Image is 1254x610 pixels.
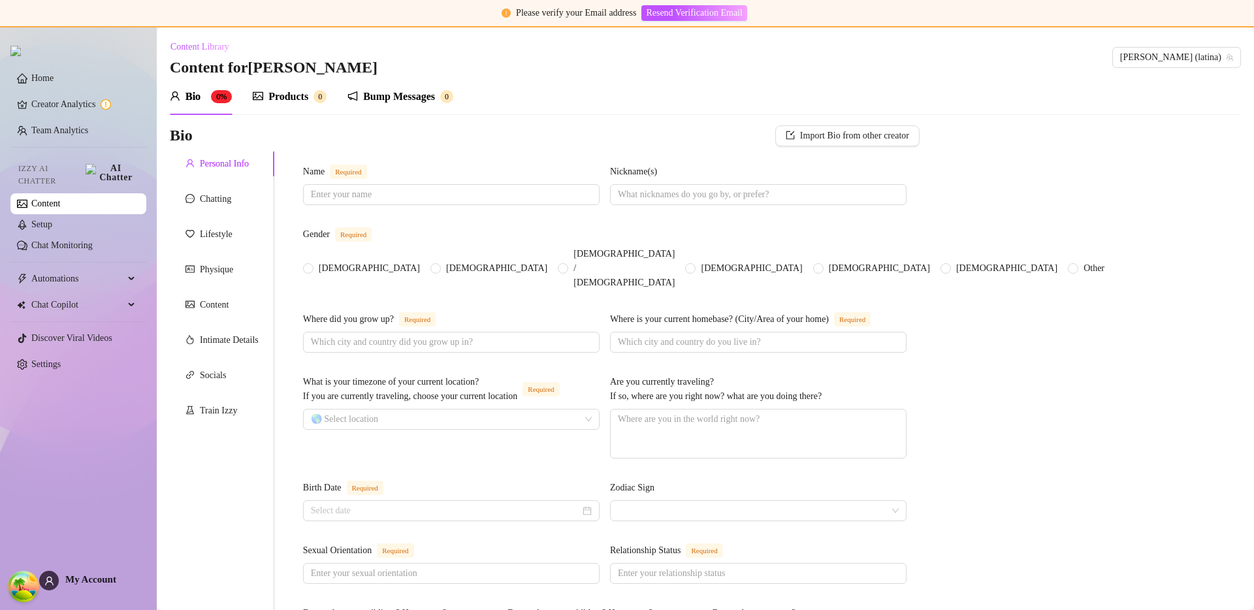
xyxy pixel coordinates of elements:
span: My Account [65,574,116,585]
span: import [786,131,795,140]
div: Lifestyle [200,227,233,242]
span: picture [185,300,195,309]
span: Chat Copilot [31,295,124,315]
span: Required [335,227,372,242]
div: Personal Info [200,157,249,171]
span: [DEMOGRAPHIC_DATA] [441,261,553,276]
div: Products [268,89,308,104]
span: experiment [185,406,195,415]
div: Relationship Status [610,543,681,558]
span: [DEMOGRAPHIC_DATA] [313,261,425,276]
input: Relationship Status [618,566,896,581]
input: Nickname(s) [618,187,896,202]
span: picture [253,91,263,101]
span: Other [1078,261,1110,276]
span: Are you currently traveling? If so, where are you right now? what are you doing there? [610,377,822,401]
img: AI Chatter [86,164,136,182]
a: Discover Viral Videos [31,333,112,343]
span: Izzy AI Chatter [18,163,80,187]
a: Settings [31,359,61,369]
label: Sexual Orientation [303,543,428,558]
label: Name [303,165,381,179]
span: Carmen (latina) [1120,48,1233,67]
img: Chat Copilot [17,300,25,310]
span: Required [330,165,366,179]
div: Sexual Orientation [303,543,372,558]
a: Setup [31,219,52,229]
span: Automations [31,268,124,289]
button: Import Bio from other creator [775,125,920,146]
label: Gender [303,227,386,242]
span: idcard [185,265,195,274]
div: Gender [303,227,330,242]
div: Bio [185,89,201,104]
a: Content [31,199,60,208]
div: Chatting [200,192,231,206]
input: Name [311,187,589,202]
span: [DEMOGRAPHIC_DATA] / [DEMOGRAPHIC_DATA] [568,247,680,290]
sup: 0% [211,90,232,103]
input: Birth Date [311,504,580,518]
span: team [1226,54,1234,61]
span: [DEMOGRAPHIC_DATA] [824,261,935,276]
input: Where is your current homebase? (City/Area of your home) [618,335,896,349]
div: Please verify your Email address [516,6,636,20]
span: Content Library [170,42,229,52]
span: user [185,159,195,168]
span: Required [686,543,722,558]
span: link [185,370,195,379]
a: Creator Analytics exclamation-circle [31,94,136,115]
div: Where did you grow up? [303,312,394,327]
button: Content Library [170,37,240,57]
span: Import Bio from other creator [800,131,909,141]
div: Intimate Details [200,333,259,347]
span: notification [347,91,358,101]
span: fire [185,335,195,344]
div: Nickname(s) [610,165,657,179]
button: Open Tanstack query devtools [10,573,37,600]
button: Resend Verification Email [641,5,747,21]
div: Zodiac Sign [610,481,654,495]
span: Required [347,481,383,495]
label: Relationship Status [610,543,737,558]
span: user [170,91,180,101]
span: Required [522,382,559,396]
a: Team Analytics [31,125,88,135]
a: Home [31,73,54,83]
span: [DEMOGRAPHIC_DATA] [696,261,807,276]
label: Zodiac Sign [610,481,664,495]
span: What is your timezone of your current location? If you are currently traveling, choose your curre... [303,377,517,401]
span: exclamation-circle [502,8,511,18]
h3: Bio [170,125,193,146]
div: Where is your current homebase? (City/Area of your home) [610,312,829,327]
span: thunderbolt [17,274,27,284]
div: Train Izzy [200,404,237,418]
label: Where did you grow up? [303,312,450,327]
input: Where did you grow up? [311,335,589,349]
sup: 0 [313,90,327,103]
input: Sexual Orientation [311,566,589,581]
a: Chat Monitoring [31,240,93,250]
span: Required [377,543,413,558]
span: user [44,576,54,586]
span: [DEMOGRAPHIC_DATA] [951,261,1063,276]
div: Birth Date [303,481,342,495]
span: Resend Verification Email [646,8,742,18]
label: Where is your current homebase? (City/Area of your home) [610,312,885,327]
div: Content [200,298,229,312]
div: Socials [200,368,226,383]
div: Bump Messages [363,89,435,104]
img: logo.svg [10,46,21,56]
label: Birth Date [303,481,398,495]
span: Required [834,312,871,327]
h3: Content for [PERSON_NAME] [170,57,378,78]
div: Name [303,165,325,179]
span: Required [399,312,436,327]
sup: 0 [440,90,453,103]
span: message [185,194,195,203]
label: Nickname(s) [610,165,666,179]
span: heart [185,229,195,238]
div: Physique [200,263,233,277]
